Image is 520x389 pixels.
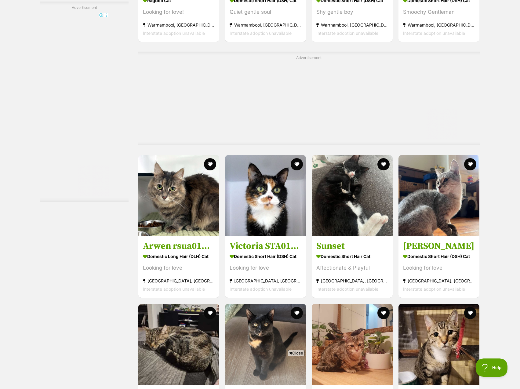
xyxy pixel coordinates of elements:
[230,277,301,285] strong: [GEOGRAPHIC_DATA], [GEOGRAPHIC_DATA]
[312,155,393,236] img: Sunset - Domestic Short Hair Cat
[464,158,476,170] button: favourite
[143,252,215,261] strong: Domestic Long Hair (DLH) Cat
[230,241,301,252] h3: Victoria STA013946
[403,287,465,292] span: Interstate adoption unavailable
[316,31,378,36] span: Interstate adoption unavailable
[138,236,219,298] a: Arwen rsua013325 Domestic Long Hair (DLH) Cat Looking for love [GEOGRAPHIC_DATA], [GEOGRAPHIC_DAT...
[225,155,306,236] img: Victoria STA013946 - Domestic Short Hair (DSH) Cat
[143,264,215,272] div: Looking for love
[398,155,479,236] img: Luna - Domestic Short Hair (DSH) Cat
[288,350,304,356] span: Close
[316,241,388,252] h3: Sunset
[225,304,306,385] img: Karasu - Domestic Short Hair (DSH) Cat
[377,158,390,170] button: favourite
[398,304,479,385] img: Cookie - Domestic Short Hair (DSH) Cat
[403,252,475,261] strong: Domestic Short Hair (DSH) Cat
[403,264,475,272] div: Looking for love
[312,236,393,298] a: Sunset Domestic Short Hair Cat Affectionate & Playful [GEOGRAPHIC_DATA], [GEOGRAPHIC_DATA] Inters...
[230,8,301,16] div: Quiet gentle soul
[291,158,303,170] button: favourite
[204,158,216,170] button: favourite
[312,304,393,385] img: Sabrina - Domestic Short Hair Cat
[464,307,476,319] button: favourite
[403,31,465,36] span: Interstate adoption unavailable
[476,358,508,377] iframe: Help Scout Beacon - Open
[138,304,219,385] img: Mamacita - Domestic Short Hair (DSH) Cat
[316,264,388,272] div: Affectionate & Playful
[143,287,205,292] span: Interstate adoption unavailable
[398,236,479,298] a: [PERSON_NAME] Domestic Short Hair (DSH) Cat Looking for love [GEOGRAPHIC_DATA], [GEOGRAPHIC_DATA]...
[316,21,388,29] strong: Warrnambool, [GEOGRAPHIC_DATA]
[403,21,475,29] strong: Warrnambool, [GEOGRAPHIC_DATA]
[149,358,371,386] iframe: Advertisement
[403,8,475,16] div: Smoochy Gentleman
[230,252,301,261] strong: Domestic Short Hair (DSH) Cat
[225,236,306,298] a: Victoria STA013946 Domestic Short Hair (DSH) Cat Looking for love [GEOGRAPHIC_DATA], [GEOGRAPHIC_...
[230,264,301,272] div: Looking for love
[204,307,216,319] button: favourite
[143,31,205,36] span: Interstate adoption unavailable
[138,52,480,145] div: Advertisement
[291,307,303,319] button: favourite
[230,287,292,292] span: Interstate adoption unavailable
[138,155,219,236] img: Arwen rsua013325 - Domestic Long Hair (DLH) Cat
[60,13,109,196] iframe: Advertisement
[377,307,390,319] button: favourite
[143,8,215,16] div: Looking for love!
[316,8,388,16] div: Shy gentle boy
[230,21,301,29] strong: Warrnambool, [GEOGRAPHIC_DATA]
[316,287,378,292] span: Interstate adoption unavailable
[143,277,215,285] strong: [GEOGRAPHIC_DATA], [GEOGRAPHIC_DATA]
[161,63,457,139] iframe: Advertisement
[316,252,388,261] strong: Domestic Short Hair Cat
[40,2,129,202] div: Advertisement
[403,277,475,285] strong: [GEOGRAPHIC_DATA], [GEOGRAPHIC_DATA]
[143,21,215,29] strong: Warrnambool, [GEOGRAPHIC_DATA]
[403,241,475,252] h3: [PERSON_NAME]
[143,241,215,252] h3: Arwen rsua013325
[230,31,292,36] span: Interstate adoption unavailable
[316,277,388,285] strong: [GEOGRAPHIC_DATA], [GEOGRAPHIC_DATA]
